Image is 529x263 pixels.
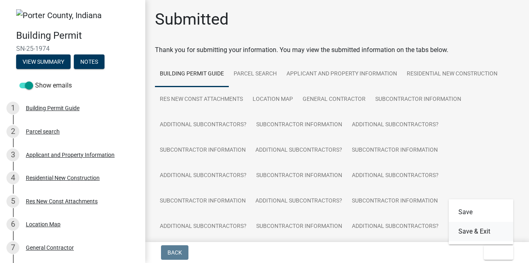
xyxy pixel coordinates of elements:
a: Additional Subcontractors? [251,188,347,214]
h1: Submitted [155,10,229,29]
div: 5 [6,195,19,208]
button: Exit [484,245,513,260]
button: Save & Exit [449,222,513,241]
a: Additional Subcontractors? [155,214,251,240]
a: Res New Const Attachments [155,87,248,113]
a: Subcontractor Information [370,87,466,113]
a: Subcontractor Information [155,188,251,214]
a: Applicant and Property Information [282,61,402,87]
span: Back [167,249,182,256]
a: Subcontractor Information [347,138,443,163]
a: Additional Subcontractors? [251,138,347,163]
div: 2 [6,125,19,138]
div: 6 [6,218,19,231]
div: Exit [449,199,513,244]
button: Notes [74,54,105,69]
a: Subcontractor Information [347,188,443,214]
div: Building Permit Guide [26,105,79,111]
a: General Contractor [298,87,370,113]
img: Porter County, Indiana [16,9,102,21]
a: Additional Subcontractors? [155,163,251,189]
div: Parcel search [26,129,60,134]
div: Thank you for submitting your information. You may view the submitted information on the tabs below. [155,45,519,55]
div: General Contractor [26,245,74,250]
wm-modal-confirm: Notes [74,59,105,65]
a: Subcontractor Information [251,214,347,240]
div: Location Map [26,221,61,227]
a: Subcontractor Information [251,112,347,138]
a: Subcontractor Information [155,138,251,163]
a: Building Permit Guide [155,61,229,87]
a: Subcontractor Information [251,163,347,189]
span: Exit [490,249,502,256]
div: 3 [6,148,19,161]
h4: Building Permit [16,30,139,42]
div: 4 [6,171,19,184]
label: Show emails [19,81,72,90]
a: Location Map [248,87,298,113]
button: Save [449,202,513,222]
wm-modal-confirm: Summary [16,59,71,65]
button: View Summary [16,54,71,69]
button: Back [161,245,188,260]
div: Res New Const Attachments [26,198,98,204]
a: Additional Subcontractors? [347,214,443,240]
span: SN-25-1974 [16,45,129,52]
div: Applicant and Property Information [26,152,115,158]
div: 1 [6,102,19,115]
a: Additional Subcontractors? [347,112,443,138]
a: Additional Subcontractors? [155,112,251,138]
div: Residential New Construction [26,175,100,181]
a: Additional Subcontractors? [347,163,443,189]
a: Parcel search [229,61,282,87]
div: 7 [6,241,19,254]
a: Residential New Construction [402,61,502,87]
